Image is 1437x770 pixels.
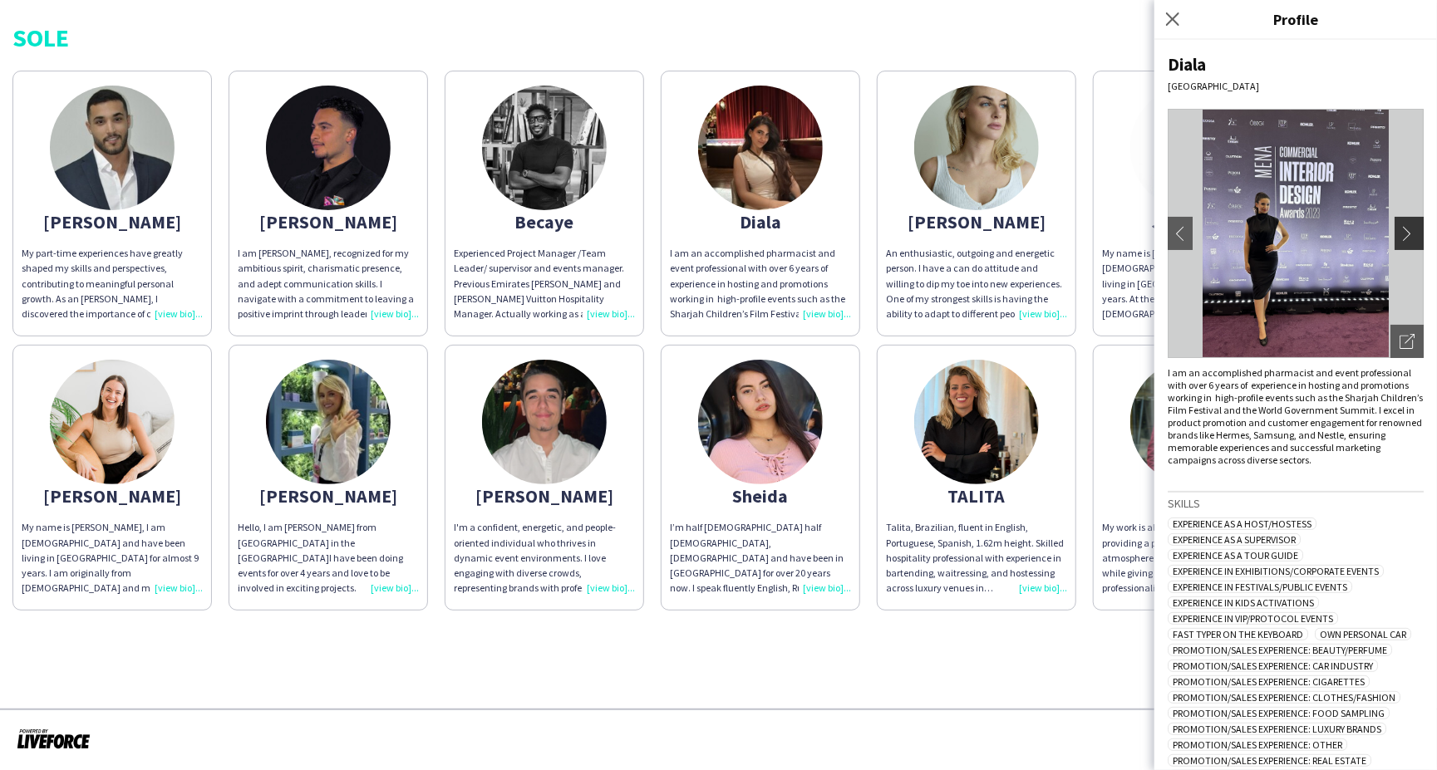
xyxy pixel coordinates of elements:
div: An enthusiastic, outgoing and energetic person. I have a can do attitude and willing to dip my to... [886,246,1067,321]
div: I am [PERSON_NAME], recognized for my ambitious spirit, charismatic presence, and adept communica... [238,246,419,321]
div: zaid [1102,488,1283,503]
span: Experience as a Host/Hostess [1168,517,1316,530]
div: I'm a confident, energetic, and people-oriented individual who thrives in dynamic event environme... [454,520,635,596]
div: I am an accomplished pharmacist and event professional with over 6 years of experience in hosting... [1168,366,1424,466]
img: thumb-6835419268c50.jpeg [698,86,823,210]
img: thumb-5f4f782e2bb8f.jpeg [698,360,823,484]
div: [PERSON_NAME] [886,214,1067,229]
img: thumb-657db1c57588e.png [482,360,607,484]
img: thumb-6656fbc3a5347.jpeg [50,86,175,210]
span: Experience in VIP/Protocol Events [1168,612,1338,625]
span: Hello, I am [PERSON_NAME] from [GEOGRAPHIC_DATA] in the [GEOGRAPHIC_DATA]I have been doing events... [238,521,403,594]
div: I am an accomplished pharmacist and event professional with over 6 years of experience in hosting... [670,246,851,321]
img: Crew avatar or photo [1168,109,1424,358]
div: [PERSON_NAME] [238,488,419,503]
span: Experience in Festivals/Public Events [1168,581,1352,593]
img: thumb-663a52b15e3d2.jpg [482,86,607,210]
img: Powered by Liveforce [17,727,91,750]
span: Promotion/Sales Experience: Car Industry [1168,660,1378,672]
span: Experience as a Tour Guide [1168,549,1303,562]
img: thumb-0abc8545-ac6c-4045-9ff6-bf7ec7d3b2d0.jpg [1130,360,1255,484]
div: Becaye [454,214,635,229]
div: I’m half [DEMOGRAPHIC_DATA] half [DEMOGRAPHIC_DATA], [DEMOGRAPHIC_DATA] and have been in [GEOGRAP... [670,520,851,596]
div: Open photos pop-in [1390,325,1424,358]
div: My name is [PERSON_NAME]. I'm [DEMOGRAPHIC_DATA] and I've been living in [GEOGRAPHIC_DATA] for ne... [1102,246,1283,321]
div: [PERSON_NAME] [22,488,203,503]
div: My name is [PERSON_NAME], I am [DEMOGRAPHIC_DATA] and have been living in [GEOGRAPHIC_DATA] for a... [22,520,203,596]
span: Own Personal Car [1315,628,1411,640]
div: [GEOGRAPHIC_DATA] [1168,80,1424,92]
div: Diala [1168,53,1424,76]
div: My part-time experiences have greatly shaped my skills and perspectives, contributing to meaningf... [22,246,203,321]
span: Promotion/Sales Experience: Luxury Brands [1168,723,1386,735]
span: Promotion/Sales Experience: Cigarettes [1168,675,1370,688]
span: Promotion/Sales Experience: Real Estate [1168,754,1371,767]
h3: Skills [1168,496,1424,511]
img: thumb-68a5c672616e3.jpeg [266,86,391,210]
div: TALITA [886,488,1067,503]
img: thumb-67efa92cc9ea8.jpeg [266,360,391,484]
span: Experience in Exhibitions/Corporate Events [1168,565,1384,577]
span: Promotion/Sales Experience: Other [1168,738,1347,751]
div: [PERSON_NAME] [454,488,635,503]
img: thumb-83326a6d-2ef8-464d-8605-3b288954bbe6.jpg [914,86,1039,210]
img: thumb-6746cd70a0a4c.jpg [1130,86,1255,210]
img: thumb-d55e8d53-97e0-4f6f-a461-fdf9805ba752.jpg [914,360,1039,484]
span: Experience in Kids Activations [1168,596,1319,609]
img: thumb-663b6434b987f.jpg [50,360,175,484]
span: Promotion/Sales Experience: Clothes/Fashion [1168,691,1400,704]
div: Jakhongir [1102,214,1283,229]
div: [PERSON_NAME] [238,214,419,229]
span: Promotion/Sales Experience: Beauty/Perfume [1168,644,1392,656]
span: Experience as a Supervisor [1168,533,1301,546]
div: [PERSON_NAME] [22,214,203,229]
div: My work is all based on professional ethics , providing a positive/comfortable atmosphere during ... [1102,520,1283,596]
span: Fast Typer on the Keyboard [1168,628,1308,640]
h3: Profile [1154,8,1437,30]
div: Talita, Brazilian, fluent in English, Portuguese, Spanish, 1.62m height. Skilled hospitality prof... [886,520,1067,596]
div: SOLE [12,25,1425,50]
div: Sheida [670,488,851,503]
div: Experienced Project Manager /Team Leader/ supervisor and events manager. Previous Emirates [PERSO... [454,246,635,321]
span: Promotion/Sales Experience: Food Sampling [1168,707,1390,719]
div: Diala [670,214,851,229]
